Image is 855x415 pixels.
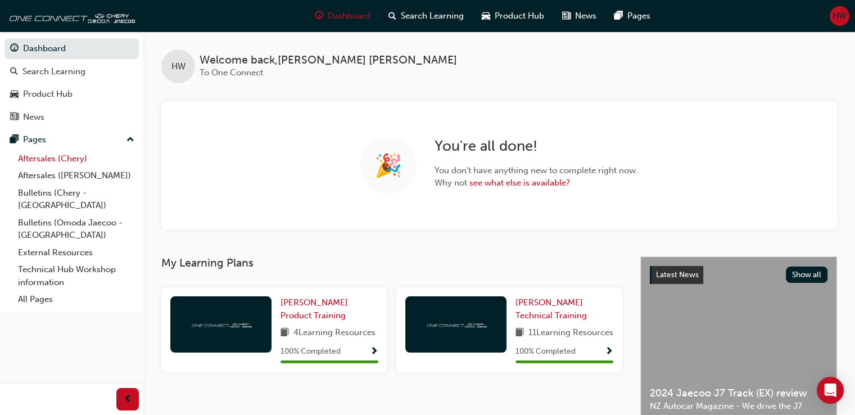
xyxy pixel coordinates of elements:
[13,261,139,291] a: Technical Hub Workshop information
[171,60,186,73] span: HW
[425,319,487,330] img: oneconnect
[401,10,464,22] span: Search Learning
[650,266,827,284] a: Latest NewsShow all
[495,10,544,22] span: Product Hub
[281,345,341,358] span: 100 % Completed
[627,10,650,22] span: Pages
[605,4,659,28] a: pages-iconPages
[13,244,139,261] a: External Resources
[469,178,570,188] a: see what else is available?
[22,65,85,78] div: Search Learning
[306,4,379,28] a: guage-iconDashboard
[575,10,596,22] span: News
[281,296,378,322] a: [PERSON_NAME] Product Training
[370,345,378,359] button: Show Progress
[435,164,638,177] span: You don't have anything new to complete right now.
[473,4,553,28] a: car-iconProduct Hub
[6,4,135,27] img: oneconnect
[23,111,44,124] div: News
[605,345,613,359] button: Show Progress
[4,84,139,105] a: Product Hub
[656,270,699,279] span: Latest News
[13,184,139,214] a: Bulletins (Chery - [GEOGRAPHIC_DATA])
[4,129,139,150] button: Pages
[328,10,370,22] span: Dashboard
[817,377,844,404] div: Open Intercom Messenger
[435,177,638,190] span: Why not
[293,326,376,340] span: 4 Learning Resources
[515,345,576,358] span: 100 % Completed
[515,296,613,322] a: [PERSON_NAME] Technical Training
[435,137,638,155] h2: You're all done!
[13,167,139,184] a: Aftersales ([PERSON_NAME])
[4,38,139,59] a: Dashboard
[614,9,623,23] span: pages-icon
[528,326,613,340] span: 11 Learning Resources
[4,36,139,129] button: DashboardSearch LearningProduct HubNews
[786,267,828,283] button: Show all
[553,4,605,28] a: news-iconNews
[650,400,827,413] span: NZ Autocar Magazine - We drive the J7.
[281,326,289,340] span: book-icon
[10,89,19,100] span: car-icon
[281,297,348,321] span: [PERSON_NAME] Product Training
[23,88,73,101] div: Product Hub
[126,133,134,147] span: up-icon
[650,387,827,400] span: 2024 Jaecoo J7 Track (EX) review
[10,112,19,123] span: news-icon
[833,10,847,22] span: HW
[124,393,132,407] span: prev-icon
[10,67,18,77] span: search-icon
[374,159,402,172] span: 🎉
[13,150,139,168] a: Aftersales (Chery)
[830,6,849,26] button: HW
[515,297,587,321] span: [PERSON_NAME] Technical Training
[190,319,252,330] img: oneconnect
[10,44,19,54] span: guage-icon
[13,291,139,308] a: All Pages
[562,9,571,23] span: news-icon
[13,214,139,244] a: Bulletins (Omoda Jaecoo - [GEOGRAPHIC_DATA])
[23,133,46,146] div: Pages
[200,54,457,67] span: Welcome back , [PERSON_NAME] [PERSON_NAME]
[515,326,524,340] span: book-icon
[161,256,622,269] h3: My Learning Plans
[482,9,490,23] span: car-icon
[4,107,139,128] a: News
[10,135,19,145] span: pages-icon
[388,9,396,23] span: search-icon
[200,67,263,78] span: To One Connect
[315,9,323,23] span: guage-icon
[370,347,378,357] span: Show Progress
[4,61,139,82] a: Search Learning
[379,4,473,28] a: search-iconSearch Learning
[605,347,613,357] span: Show Progress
